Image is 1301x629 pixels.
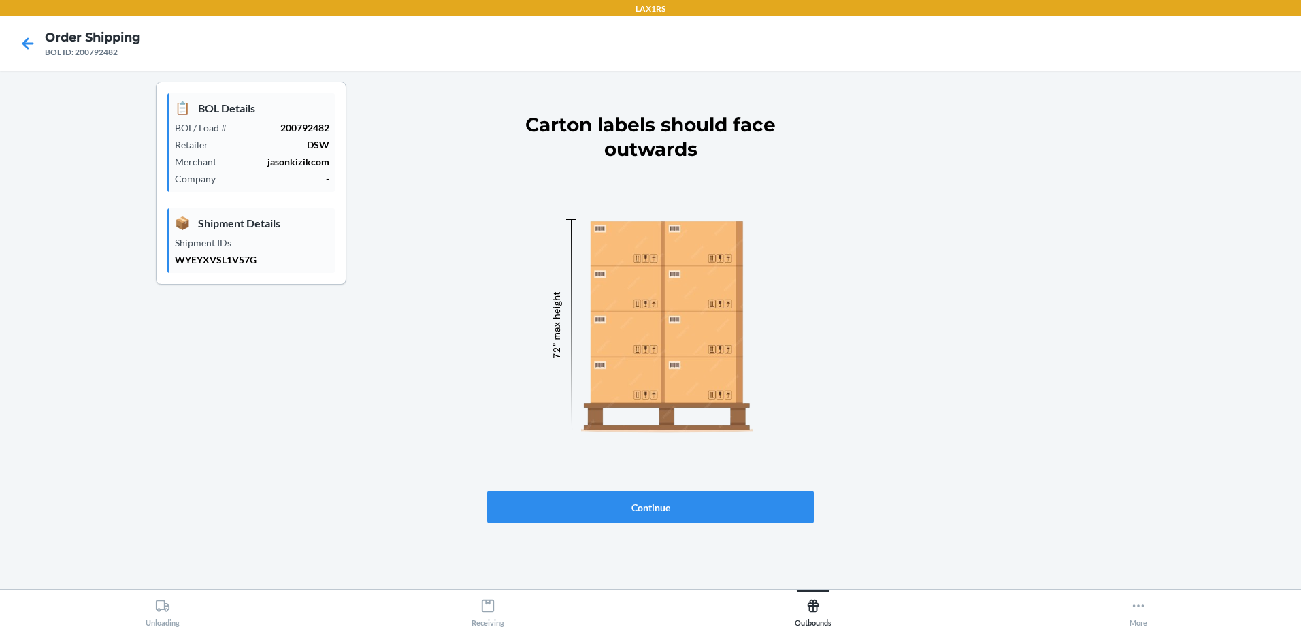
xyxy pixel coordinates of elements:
[175,214,329,232] p: Shipment Details
[237,120,329,135] p: 200792482
[472,593,504,627] div: Receiving
[636,3,665,15] p: LAX1RS
[650,590,976,627] button: Outbounds
[1130,593,1147,627] div: More
[976,590,1301,627] button: More
[175,236,242,250] p: Shipment IDs
[175,253,329,267] p: WYEYXVSL1V57G
[325,590,650,627] button: Receiving
[175,155,227,169] p: Merchant
[146,593,180,627] div: Unloading
[175,172,227,186] p: Company
[219,138,329,152] p: DSW
[227,155,329,169] p: jasonkizikcom
[487,491,814,523] button: Continue
[45,46,141,59] div: BOL ID: 200792482
[175,99,190,117] span: 📋
[501,112,800,161] h2: Carton labels should face outwards
[175,138,219,152] p: Retailer
[175,99,329,117] p: BOL Details
[175,120,237,135] p: BOL/ Load #
[795,593,831,627] div: Outbounds
[175,214,190,232] span: 📦
[45,29,141,46] h4: Order Shipping
[227,172,329,186] p: -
